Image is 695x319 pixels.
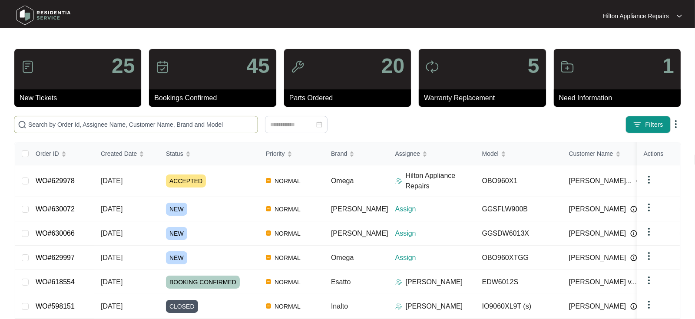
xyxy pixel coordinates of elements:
[18,120,26,129] img: search-icon
[381,56,404,76] p: 20
[425,60,439,74] img: icon
[291,60,304,74] img: icon
[569,277,637,287] span: [PERSON_NAME] v...
[569,301,626,312] span: [PERSON_NAME]
[644,275,654,286] img: dropdown arrow
[36,230,75,237] a: WO#630066
[36,303,75,310] a: WO#598151
[271,176,304,186] span: NORMAL
[101,177,122,184] span: [DATE]
[625,116,671,133] button: filter iconFilters
[395,149,420,158] span: Assignee
[559,93,681,103] p: Need Information
[289,93,411,103] p: Parts Ordered
[271,228,304,239] span: NORMAL
[166,149,183,158] span: Status
[475,221,562,246] td: GGSDW6013X
[29,142,94,165] th: Order ID
[562,142,649,165] th: Customer Name
[630,206,637,213] img: Info icon
[21,60,35,74] img: icon
[475,294,562,319] td: IO9060XL9T (s)
[602,12,669,20] p: Hilton Appliance Repairs
[156,60,169,74] img: icon
[475,197,562,221] td: GGSFLW900B
[271,253,304,263] span: NORMAL
[560,60,574,74] img: icon
[36,205,75,213] a: WO#630072
[154,93,276,103] p: Bookings Confirmed
[331,230,388,237] span: [PERSON_NAME]
[395,279,402,286] img: Assigner Icon
[395,303,402,310] img: Assigner Icon
[475,270,562,294] td: EDW6012S
[475,142,562,165] th: Model
[101,254,122,261] span: [DATE]
[482,149,499,158] span: Model
[101,149,137,158] span: Created Date
[677,14,682,18] img: dropdown arrow
[671,119,681,129] img: dropdown arrow
[644,202,654,213] img: dropdown arrow
[645,120,663,129] span: Filters
[331,177,354,184] span: Omega
[36,278,75,286] a: WO#618554
[331,254,354,261] span: Omega
[28,120,254,129] input: Search by Order Id, Assignee Name, Customer Name, Brand and Model
[395,253,475,263] p: Assign
[36,254,75,261] a: WO#629997
[166,276,240,289] span: BOOKING CONFIRMED
[475,165,562,197] td: OBO960X1
[259,142,324,165] th: Priority
[424,93,546,103] p: Warranty Replacement
[271,277,304,287] span: NORMAL
[112,56,135,76] p: 25
[271,301,304,312] span: NORMAL
[159,142,259,165] th: Status
[475,246,562,270] td: OBO960XTGG
[166,174,206,187] span: ACCEPTED
[13,2,74,28] img: residentia service logo
[637,142,680,165] th: Actions
[271,204,304,214] span: NORMAL
[644,174,654,185] img: dropdown arrow
[20,93,141,103] p: New Tickets
[630,303,637,310] img: Info icon
[569,149,613,158] span: Customer Name
[266,303,271,309] img: Vercel Logo
[662,56,674,76] p: 1
[644,227,654,237] img: dropdown arrow
[266,149,285,158] span: Priority
[36,177,75,184] a: WO#629978
[101,205,122,213] span: [DATE]
[331,303,348,310] span: Inalto
[166,227,187,240] span: NEW
[36,149,59,158] span: Order ID
[569,228,626,239] span: [PERSON_NAME]
[388,142,475,165] th: Assignee
[395,228,475,239] p: Assign
[331,149,347,158] span: Brand
[630,230,637,237] img: Info icon
[569,204,626,214] span: [PERSON_NAME]
[246,56,269,76] p: 45
[324,142,388,165] th: Brand
[644,251,654,261] img: dropdown arrow
[644,299,654,310] img: dropdown arrow
[94,142,159,165] th: Created Date
[166,300,198,313] span: CLOSED
[569,176,632,186] span: [PERSON_NAME]...
[101,278,122,286] span: [DATE]
[331,205,388,213] span: [PERSON_NAME]
[569,253,626,263] span: [PERSON_NAME]
[633,120,642,129] img: filter icon
[101,303,122,310] span: [DATE]
[406,277,463,287] p: [PERSON_NAME]
[395,178,402,184] img: Assigner Icon
[331,278,351,286] span: Esatto
[395,204,475,214] p: Assign
[406,301,463,312] p: [PERSON_NAME]
[266,230,271,236] img: Vercel Logo
[166,203,187,216] span: NEW
[406,171,475,191] p: Hilton Appliance Repairs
